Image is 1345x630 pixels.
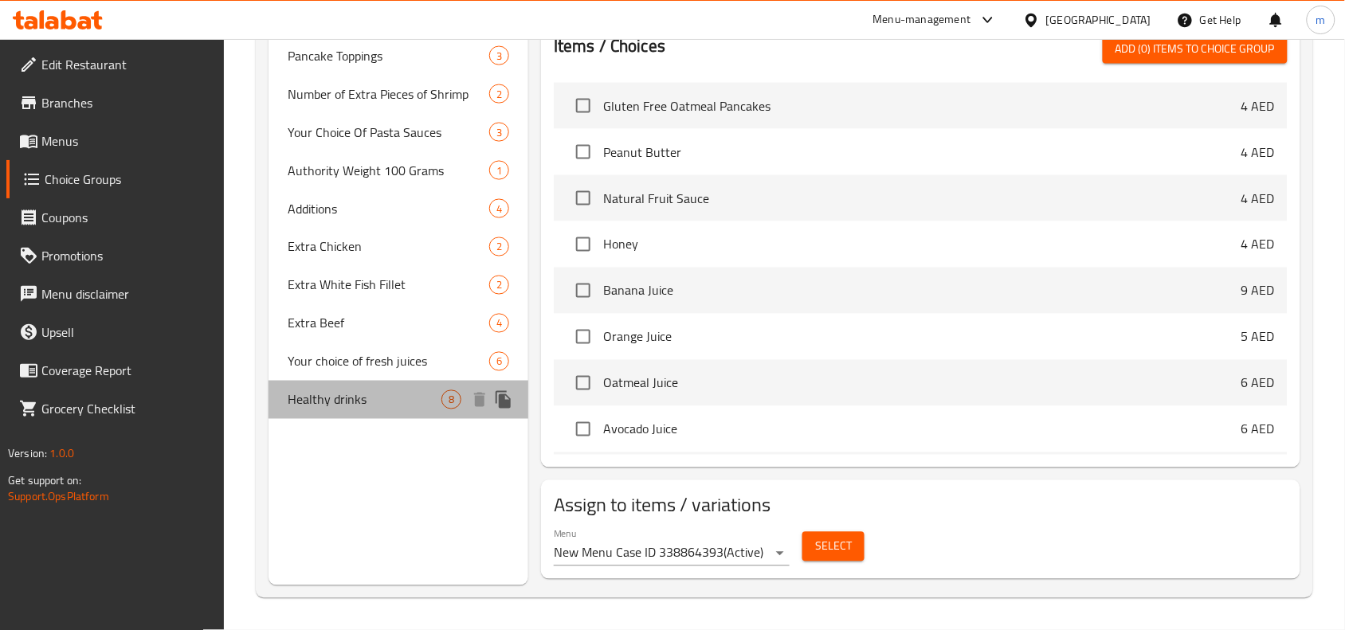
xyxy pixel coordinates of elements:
[492,388,516,412] button: duplicate
[489,352,509,371] div: Choices
[288,46,489,65] span: Pancake Toppings
[41,361,212,380] span: Coverage Report
[567,89,600,123] span: Select choice
[554,529,577,538] label: Menu
[1241,281,1275,300] p: 9 AED
[6,275,225,313] a: Menu disclaimer
[1046,11,1151,29] div: [GEOGRAPHIC_DATA]
[490,87,508,102] span: 2
[873,10,971,29] div: Menu-management
[489,199,509,218] div: Choices
[269,190,528,228] div: Additions4
[442,393,461,408] span: 8
[8,443,47,464] span: Version:
[6,237,225,275] a: Promotions
[1316,11,1326,29] span: m
[490,316,508,331] span: 4
[6,198,225,237] a: Coupons
[288,237,489,256] span: Extra Chicken
[603,374,1241,393] span: Oatmeal Juice
[269,151,528,190] div: Authority Weight 100 Grams1
[490,49,508,64] span: 3
[41,399,212,418] span: Grocery Checklist
[269,304,528,342] div: Extra Beef4
[567,135,600,169] span: Select choice
[603,235,1241,254] span: Honey
[567,413,600,446] span: Select choice
[567,274,600,307] span: Select choice
[269,266,528,304] div: Extra White Fish Fillet2
[567,182,600,215] span: Select choice
[288,352,489,371] span: Your choice of fresh juices
[269,113,528,151] div: Your Choice Of Pasta Sauces3
[1241,96,1275,115] p: 4 AED
[468,388,492,412] button: delete
[490,278,508,293] span: 2
[288,84,489,104] span: Number of Extra Pieces of Shrimp
[567,228,600,261] span: Select choice
[6,313,225,351] a: Upsell
[269,342,528,381] div: Your choice of fresh juices6
[603,420,1241,439] span: Avocado Juice
[1241,235,1275,254] p: 4 AED
[269,228,528,266] div: Extra Chicken2
[490,202,508,217] span: 4
[603,327,1241,346] span: Orange Juice
[489,84,509,104] div: Choices
[802,532,865,562] button: Select
[6,351,225,389] a: Coverage Report
[554,493,1288,518] h2: Assign to items / variations
[567,366,600,400] span: Select choice
[41,93,212,112] span: Branches
[41,208,212,227] span: Coupons
[490,163,508,178] span: 1
[489,276,509,295] div: Choices
[489,46,509,65] div: Choices
[1241,327,1275,346] p: 5 AED
[603,281,1241,300] span: Banana Juice
[288,390,441,409] span: Healthy drinks
[6,389,225,428] a: Grocery Checklist
[603,143,1241,162] span: Peanut Butter
[6,45,225,84] a: Edit Restaurant
[288,314,489,333] span: Extra Beef
[45,170,212,189] span: Choice Groups
[489,314,509,333] div: Choices
[6,122,225,160] a: Menus
[490,125,508,140] span: 3
[1241,374,1275,393] p: 6 AED
[269,75,528,113] div: Number of Extra Pieces of Shrimp2
[490,354,508,370] span: 6
[489,161,509,180] div: Choices
[554,541,790,566] div: New Menu Case ID 338864393(Active)
[6,84,225,122] a: Branches
[815,537,852,557] span: Select
[41,131,212,151] span: Menus
[1241,143,1275,162] p: 4 AED
[49,443,74,464] span: 1.0.0
[8,470,81,491] span: Get support on:
[1116,39,1275,59] span: Add (0) items to choice group
[603,189,1241,208] span: Natural Fruit Sauce
[288,276,489,295] span: Extra White Fish Fillet
[489,237,509,256] div: Choices
[441,390,461,409] div: Choices
[1241,189,1275,208] p: 4 AED
[490,240,508,255] span: 2
[41,246,212,265] span: Promotions
[554,34,665,58] h2: Items / Choices
[6,160,225,198] a: Choice Groups
[269,37,528,75] div: Pancake Toppings3
[489,123,509,142] div: Choices
[288,199,489,218] span: Additions
[8,486,109,507] a: Support.OpsPlatform
[1103,34,1288,64] button: Add (0) items to choice group
[41,284,212,303] span: Menu disclaimer
[41,55,212,74] span: Edit Restaurant
[1241,420,1275,439] p: 6 AED
[269,381,528,419] div: Healthy drinks8deleteduplicate
[567,320,600,354] span: Select choice
[41,323,212,342] span: Upsell
[603,96,1241,115] span: Gluten Free Oatmeal Pancakes
[288,123,489,142] span: Your Choice Of Pasta Sauces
